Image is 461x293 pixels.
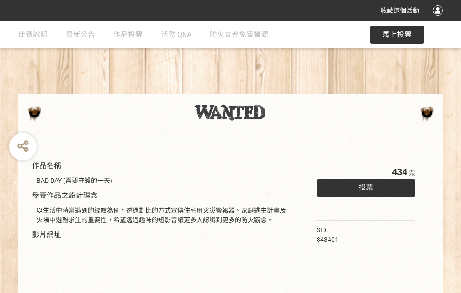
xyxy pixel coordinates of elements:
span: 作品名稱 [32,161,61,170]
div: 以生活中時常遇到的經驗為例，透過對比的方式宣傳住宅用火災警報器、家庭逃生計畫及火場中避難求生的重要性，希望透過趣味的短影音讓更多人認識到更多的防火觀念。 [37,206,289,225]
iframe: Facebook Share [341,225,387,234]
a: 最新公告 [66,21,95,48]
a: 活動 Q&A [161,21,191,48]
span: 活動 Q&A [161,30,191,39]
div: BAD DAY (需要守護的一天) [37,176,289,186]
span: 投票 [359,183,373,192]
span: 防火宣導免費資源 [210,30,268,39]
span: SID: 343401 [317,226,339,243]
a: 作品投票 [113,21,143,48]
span: 434 [392,166,407,177]
a: 比賽說明 [18,21,48,48]
span: 參賽作品之設計理念 [32,191,98,200]
span: 影片網址 [32,230,61,239]
button: 馬上投票 [370,26,424,44]
span: 馬上投票 [382,30,412,39]
a: 防火宣導免費資源 [210,21,268,48]
span: 作品投票 [113,30,143,39]
span: 票 [409,169,415,176]
span: 收藏這個活動 [381,7,419,14]
span: 最新公告 [66,30,95,39]
span: 比賽說明 [18,30,48,39]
